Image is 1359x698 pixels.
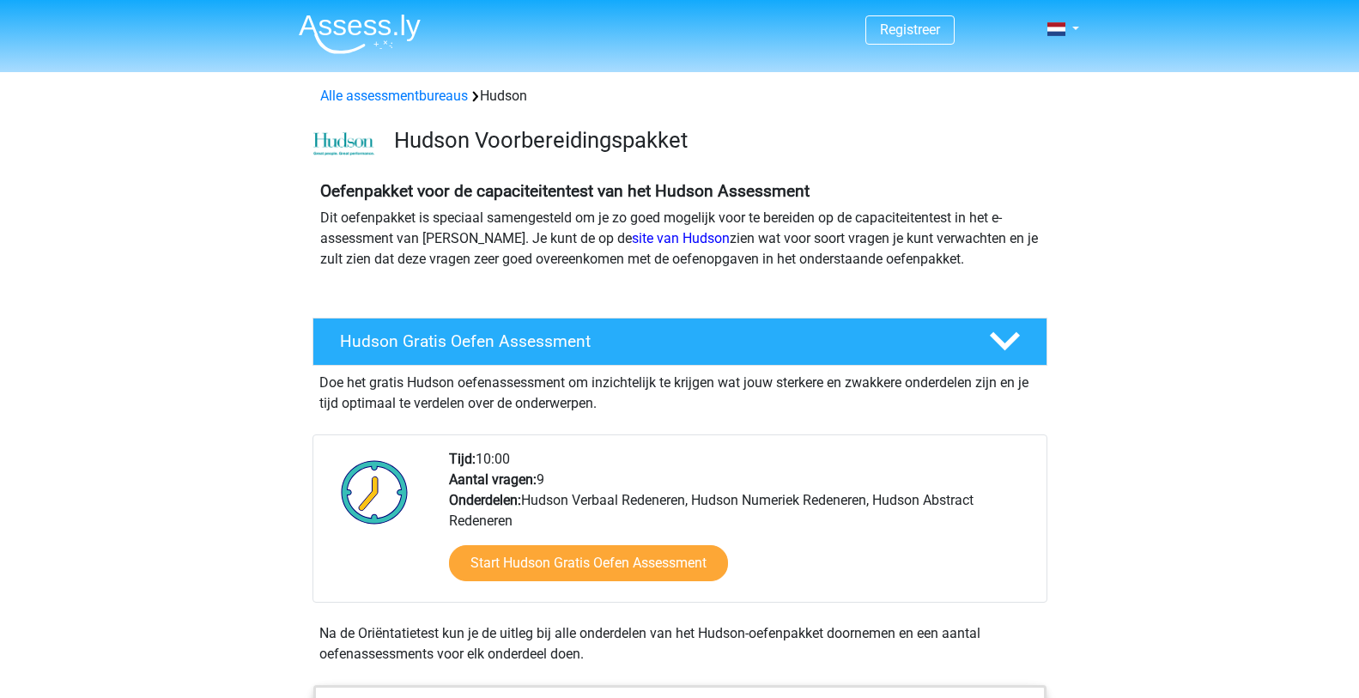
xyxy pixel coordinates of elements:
[880,21,940,38] a: Registreer
[320,181,810,201] b: Oefenpakket voor de capaciteitentest van het Hudson Assessment
[449,471,537,488] b: Aantal vragen:
[449,545,728,581] a: Start Hudson Gratis Oefen Assessment
[313,132,374,156] img: cefd0e47479f4eb8e8c001c0d358d5812e054fa8.png
[449,451,476,467] b: Tijd:
[312,623,1047,665] div: Na de Oriëntatietest kun je de uitleg bij alle onderdelen van het Hudson-oefenpakket doornemen en...
[320,88,468,104] a: Alle assessmentbureaus
[436,449,1046,602] div: 10:00 9 Hudson Verbaal Redeneren, Hudson Numeriek Redeneren, Hudson Abstract Redeneren
[313,86,1047,106] div: Hudson
[449,492,521,508] b: Onderdelen:
[632,230,730,246] a: site van Hudson
[340,331,962,351] h4: Hudson Gratis Oefen Assessment
[306,318,1054,366] a: Hudson Gratis Oefen Assessment
[312,366,1047,414] div: Doe het gratis Hudson oefenassessment om inzichtelijk te krijgen wat jouw sterkere en zwakkere on...
[320,208,1040,270] p: Dit oefenpakket is speciaal samengesteld om je zo goed mogelijk voor te bereiden op de capaciteit...
[331,449,418,535] img: Klok
[394,127,1034,154] h3: Hudson Voorbereidingspakket
[299,14,421,54] img: Assessly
